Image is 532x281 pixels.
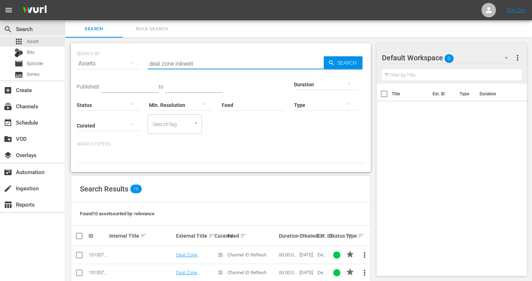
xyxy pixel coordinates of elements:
[4,200,12,209] span: Reports
[345,232,353,240] div: Type
[513,53,522,62] span: more_vert
[428,84,455,104] th: Ext. ID
[4,102,12,111] span: Channels
[17,2,52,19] img: ans4CAIJ8jUAAAAAAAAAAAAAAAAAAAAAAAAgQb4GAAAAAAAAAAAAAAAAAAAAAAAAJMjXAAAAAAAAAAAAAAAAAAAAAAAAgAT5G...
[299,232,315,240] div: Created
[89,270,107,275] div: 151357043
[317,233,328,239] div: Ext. ID
[227,270,267,275] span: Channel ID Refresh
[299,252,315,258] div: [DATE]
[140,233,147,239] span: sort
[330,232,344,240] div: Status
[360,268,369,277] span: more_vert
[279,252,297,258] div: 00:00:01.001
[455,84,475,104] th: Type
[4,135,12,143] span: VOD
[392,84,428,104] th: Title
[345,268,354,276] span: PROMO
[27,49,35,56] span: Bits
[27,60,43,67] span: Episode
[130,185,142,193] span: 10
[159,84,163,90] span: to
[14,70,23,79] span: Series
[299,270,315,275] div: [DATE]
[208,233,215,239] span: sort
[513,49,522,66] button: more_vert
[109,232,174,240] div: Internal Title
[382,48,515,68] div: Default Workspace
[14,37,23,46] span: Asset
[89,233,107,239] div: ID
[4,168,12,177] span: Automation
[4,25,12,34] span: Search
[4,118,12,127] span: Schedule
[77,53,140,74] div: Assets
[475,84,518,104] th: Duration
[279,232,297,240] div: Duration
[4,184,12,193] span: Ingestion
[80,185,128,193] span: Search Results
[356,246,373,264] button: more_vert
[77,84,100,90] span: Published:
[27,71,40,78] span: Series
[279,270,297,275] div: 00:00:02.069
[360,251,369,259] span: more_vert
[14,48,23,57] div: Bits
[444,51,454,66] span: 0
[77,141,365,147] p: Search Filters:
[80,211,154,216] span: Found 10 assets sorted by: relevance
[345,250,354,259] span: PROMO
[27,38,39,45] span: Asset
[227,232,277,240] div: Feed
[227,252,267,258] span: Channel ID Refresh
[4,86,12,95] span: Create
[335,56,362,69] span: Search
[214,233,225,239] div: Curated
[4,6,13,14] span: menu
[127,25,176,33] span: Bulk Search
[14,59,23,68] span: Episode
[192,120,199,126] button: Open
[176,232,213,240] div: External Title
[506,7,525,13] a: Sign Out
[176,252,200,268] a: Deal Zone Channel ID Refresh 1
[324,56,362,69] button: Search
[240,233,247,239] span: sort
[69,25,119,33] span: Search
[4,151,12,160] span: Overlays
[89,252,107,258] div: 151357042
